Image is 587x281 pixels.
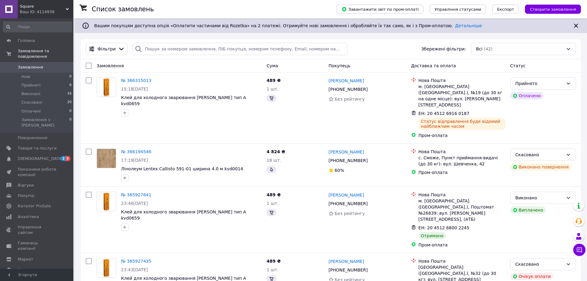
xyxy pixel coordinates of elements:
[97,192,116,211] img: Фото товару
[61,156,66,161] span: 2
[18,193,34,198] span: Покупці
[484,46,493,51] span: (42)
[121,149,151,154] a: № 366194546
[121,158,148,163] span: 17:19[DATE]
[18,203,51,209] span: Каталог ProSale
[267,192,281,197] span: 489 ₴
[67,100,72,105] span: 20
[267,63,278,68] span: Cума
[121,259,151,264] a: № 365927435
[97,77,116,97] a: Фото товару
[419,242,505,248] div: Пром-оплата
[329,258,364,264] a: [PERSON_NAME]
[121,166,243,171] a: Лінолеум Lentex Callisto 591-01 ширина 4.0 м kvd0014
[121,209,246,220] a: Клей для холодного зварювання [PERSON_NAME] тип А kvd0659
[92,6,154,13] h1: Список замовлень
[430,5,486,14] button: Управління статусами
[69,83,72,88] span: 6
[21,117,69,128] span: Замовлення з [PERSON_NAME]
[21,109,41,114] span: Оплачені
[67,91,72,97] span: 16
[525,5,581,14] button: Створити замовлення
[419,232,446,239] div: Отримано
[121,87,148,91] span: 15:18[DATE]
[492,5,519,14] button: Експорт
[329,192,364,198] a: [PERSON_NAME]
[97,258,116,277] img: Фото товару
[337,5,423,14] button: Завантажити звіт по пром-оплаті
[267,201,279,206] span: 1 шт.
[121,192,151,197] a: № 365927641
[419,149,505,155] div: Нова Пошта
[18,135,47,141] span: Повідомлення
[97,78,116,97] img: Фото товару
[419,155,505,167] div: с. Сможе, Пункт приймання-видачі (до 30 кг): вул. Шевченка, 42
[97,149,116,168] img: Фото товару
[121,95,246,106] a: Клей для холодного зварювання [PERSON_NAME] тип А kvd0659
[18,224,57,235] span: Управління сайтом
[497,7,514,12] span: Експорт
[335,97,365,102] span: Без рейтингу
[267,78,281,83] span: 489 ₴
[327,156,369,165] div: [PHONE_NUMBER]
[18,257,33,262] span: Маркет
[419,198,505,222] div: м. [GEOGRAPHIC_DATA] ([GEOGRAPHIC_DATA].), Поштомат №26839: вул. [PERSON_NAME][STREET_ADDRESS], (...
[510,92,543,99] div: Оплачено
[132,43,348,55] input: Пошук за номером замовлення, ПІБ покупця, номером телефону, Email, номером накладної
[121,78,151,83] a: № 366315013
[329,63,350,68] span: Покупець
[21,100,42,105] span: Скасовані
[18,38,35,43] span: Головна
[3,21,72,32] input: Пошук
[419,192,505,198] div: Нова Пошта
[21,74,30,79] span: Нові
[335,211,365,216] span: Без рейтингу
[18,156,63,161] span: [DEMOGRAPHIC_DATA]
[20,4,66,9] span: Square
[419,169,505,176] div: Пром-оплата
[341,6,419,12] span: Завантажити звіт по пром-оплаті
[419,118,505,130] div: Статус відправлення буде відомий найближчим часом
[515,194,563,201] div: Виконано
[94,23,482,28] span: Вашим покупцям доступна опція «Оплатити частинами від Rozetka» на 2 платежі. Отримуйте нові замов...
[519,6,581,11] a: Створити замовлення
[18,167,57,178] span: Показники роботи компанії
[18,48,73,59] span: Замовлення та повідомлення
[97,258,116,278] a: Фото товару
[18,240,57,251] span: Гаманець компанії
[267,267,279,272] span: 1 шт.
[18,183,34,188] span: Відгуки
[421,46,466,52] span: Збережені фільтри:
[121,201,148,206] span: 23:46[DATE]
[20,9,73,15] div: Ваш ID: 4114938
[65,156,70,161] span: 9
[419,258,505,264] div: Нова Пошта
[18,146,57,151] span: Товари та послуги
[21,83,40,88] span: Прийняті
[121,267,148,272] span: 23:43[DATE]
[530,7,576,12] span: Створити замовлення
[510,273,553,280] div: Очікує оплати
[573,244,585,256] button: Чат з покупцем
[267,259,281,264] span: 489 ₴
[267,149,285,154] span: 4 824 ₴
[515,151,563,158] div: Скасовано
[510,63,526,68] span: Статус
[267,158,281,163] span: 18 шт.
[329,149,364,155] a: [PERSON_NAME]
[327,199,369,208] div: [PHONE_NUMBER]
[18,267,49,272] span: Налаштування
[419,83,505,108] div: м. [GEOGRAPHIC_DATA] ([GEOGRAPHIC_DATA].), №19 (до 30 кг на одне місце): вул. [PERSON_NAME][STREE...
[510,163,571,171] div: Виконано повернення
[419,111,470,116] span: ЕН: 20 4512 6916 0187
[69,74,72,79] span: 0
[18,214,39,220] span: Аналітика
[411,63,456,68] span: Доставка та оплата
[327,266,369,274] div: [PHONE_NUMBER]
[329,78,364,84] a: [PERSON_NAME]
[510,206,546,214] div: Виплачено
